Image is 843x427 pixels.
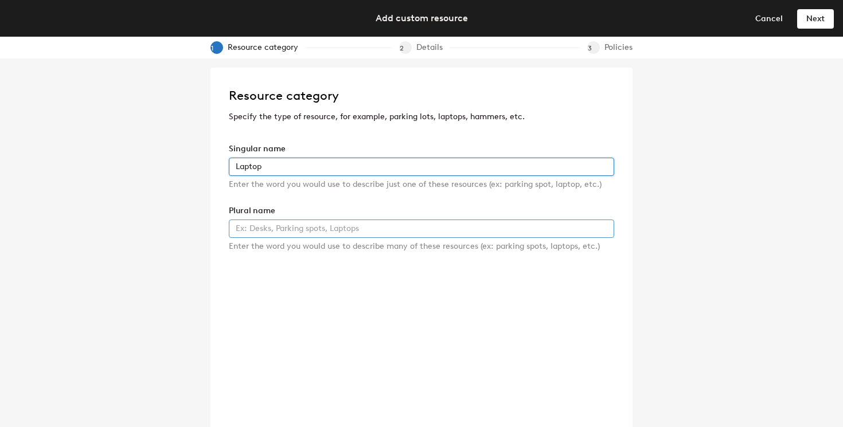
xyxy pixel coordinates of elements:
span: 3 [588,44,602,52]
div: Resource category [228,41,305,54]
div: Enter the word you would use to describe just one of these resources (ex: parking spot, laptop, e... [229,178,614,191]
div: Enter the word you would use to describe many of these resources (ex: parking spots, laptops, etc.) [229,240,614,253]
input: Ex: Desk, Parking spot, Laptop [229,158,614,176]
p: Specify the type of resource, for example, parking lots, laptops, hammers, etc. [229,111,614,123]
button: Next [797,9,834,28]
span: Cancel [755,14,783,23]
input: Ex: Desks, Parking spots, Laptops [229,220,614,238]
span: Next [806,14,825,23]
div: Policies [604,41,633,54]
div: Singular name [229,143,614,155]
span: 2 [400,44,413,52]
h2: Resource category [229,85,614,106]
div: Plural name [229,205,614,217]
span: 1 [211,44,225,52]
div: Details [416,41,450,54]
div: Add custom resource [376,11,468,25]
button: Cancel [746,9,793,28]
